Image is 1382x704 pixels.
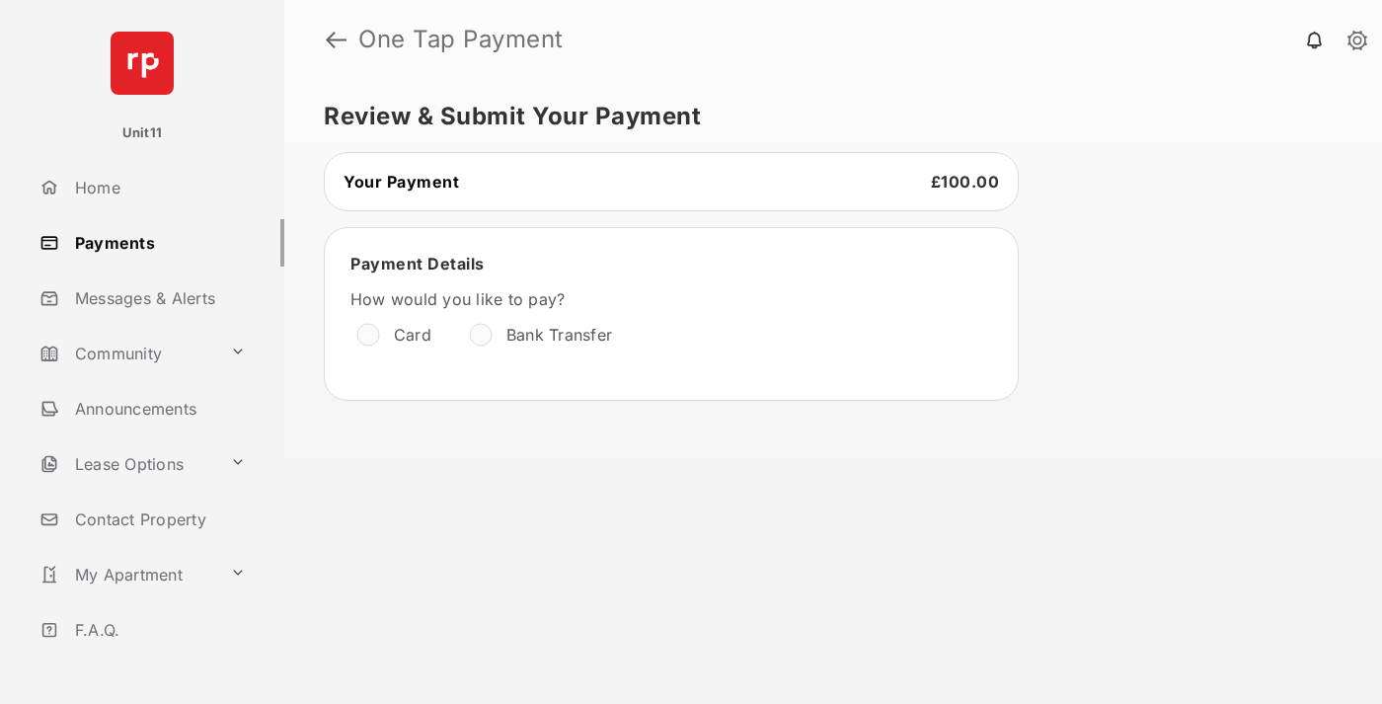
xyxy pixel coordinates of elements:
[358,28,564,51] strong: One Tap Payment
[32,164,284,211] a: Home
[344,172,459,192] span: Your Payment
[32,496,284,543] a: Contact Property
[32,274,284,322] a: Messages & Alerts
[32,606,284,654] a: F.A.Q.
[350,254,485,274] span: Payment Details
[350,289,943,309] label: How would you like to pay?
[111,32,174,95] img: svg+xml;base64,PHN2ZyB4bWxucz0iaHR0cDovL3d3dy53My5vcmcvMjAwMC9zdmciIHdpZHRoPSI2NCIgaGVpZ2h0PSI2NC...
[394,325,431,345] label: Card
[122,123,163,143] p: Unit11
[32,219,284,267] a: Payments
[506,325,612,345] label: Bank Transfer
[32,330,222,377] a: Community
[32,440,222,488] a: Lease Options
[32,385,284,432] a: Announcements
[324,105,1327,128] h5: Review & Submit Your Payment
[931,172,1000,192] span: £100.00
[32,551,222,598] a: My Apartment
